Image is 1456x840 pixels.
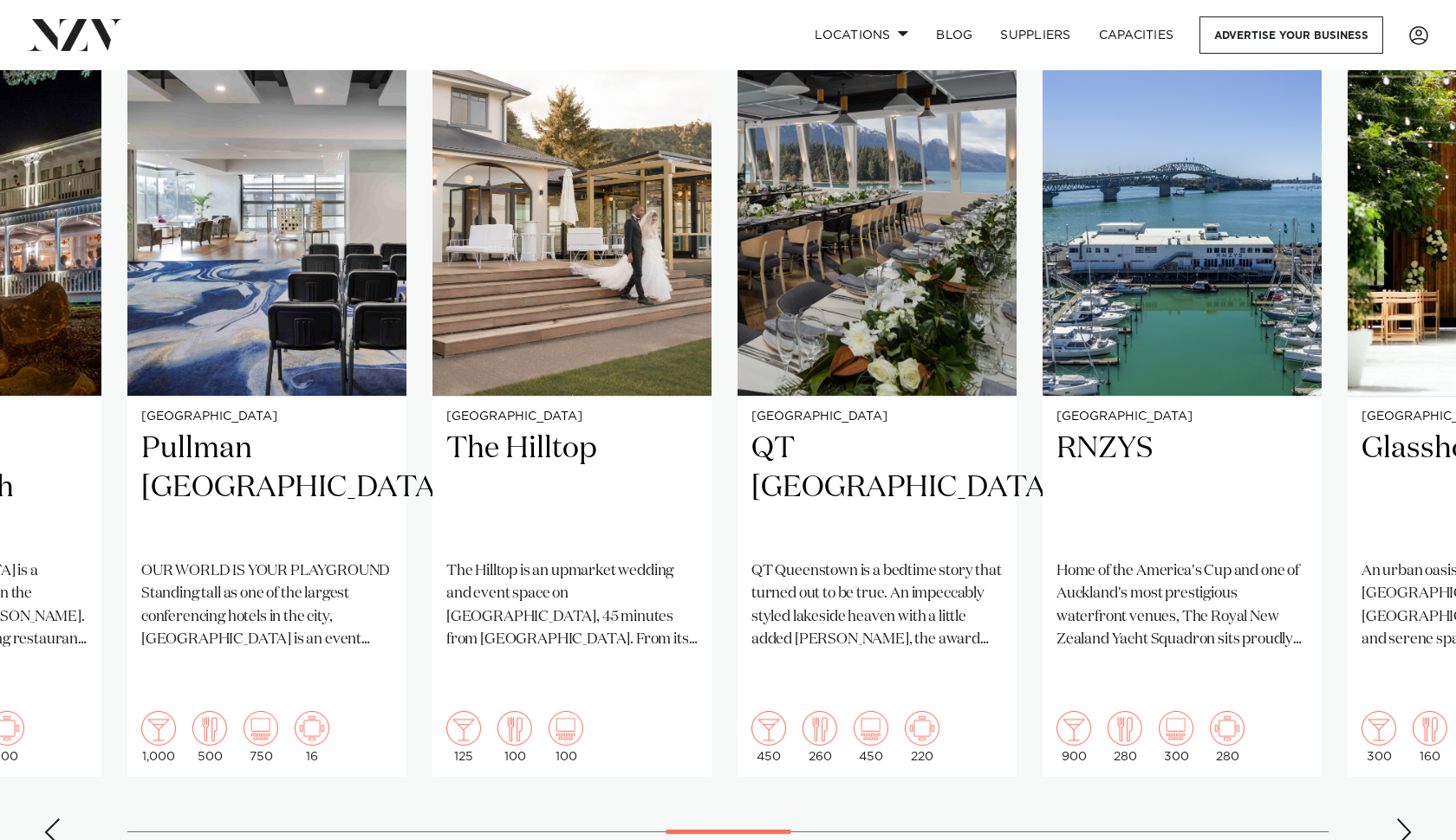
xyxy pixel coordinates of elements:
div: 1,000 [141,711,176,763]
a: [GEOGRAPHIC_DATA] Pullman [GEOGRAPHIC_DATA] OUR WORLD IS YOUR PLAYGROUND Standing tall as one of ... [127,22,406,777]
div: 125 [446,711,481,763]
swiper-slide: 19 / 38 [432,22,712,777]
img: nzv-logo.png [28,19,122,50]
img: theatre.png [549,711,583,746]
img: dining.png [1413,711,1447,746]
img: meeting.png [905,711,939,746]
div: 450 [751,711,786,763]
div: 100 [549,711,583,763]
div: 100 [497,711,532,763]
a: Advertise your business [1199,16,1383,54]
swiper-slide: 21 / 38 [1043,22,1322,777]
a: Locations [801,16,922,54]
h2: Pullman [GEOGRAPHIC_DATA] [141,430,393,546]
div: 450 [854,711,888,763]
swiper-slide: 20 / 38 [738,22,1017,777]
a: [GEOGRAPHIC_DATA] The Hilltop The Hilltop is an upmarket wedding and event space on [GEOGRAPHIC_D... [432,22,712,777]
img: cocktail.png [751,711,786,746]
img: dining.png [1108,711,1142,746]
div: 16 [295,711,329,763]
img: dining.png [803,711,837,746]
p: QT Queenstown is a bedtime story that turned out to be true. An impeccably styled lakeside heaven... [751,560,1003,651]
img: cocktail.png [446,711,481,746]
img: theatre.png [854,711,888,746]
small: [GEOGRAPHIC_DATA] [141,410,393,423]
div: 750 [244,711,278,763]
small: [GEOGRAPHIC_DATA] [751,410,1003,423]
a: Capacities [1085,16,1188,54]
a: SUPPLIERS [986,16,1084,54]
div: 260 [803,711,837,763]
p: OUR WORLD IS YOUR PLAYGROUND Standing tall as one of the largest conferencing hotels in the city,... [141,560,393,651]
div: 160 [1413,711,1447,763]
img: meeting.png [1210,711,1245,746]
div: 500 [192,711,227,763]
h2: The Hilltop [446,430,698,546]
div: 900 [1056,711,1091,763]
h2: RNZYS [1056,430,1308,546]
img: cocktail.png [1056,711,1091,746]
small: [GEOGRAPHIC_DATA] [446,410,698,423]
p: Home of the America's Cup and one of Auckland's most prestigious waterfront venues, The Royal New... [1056,560,1308,651]
a: BLOG [922,16,986,54]
img: cocktail.png [141,711,176,746]
swiper-slide: 18 / 38 [127,22,406,777]
div: 300 [1159,711,1193,763]
small: [GEOGRAPHIC_DATA] [1056,410,1308,423]
img: cocktail.png [1362,711,1396,746]
img: theatre.png [1159,711,1193,746]
div: 280 [1108,711,1142,763]
div: 220 [905,711,939,763]
img: dining.png [497,711,532,746]
img: theatre.png [244,711,278,746]
div: 280 [1210,711,1245,763]
h2: QT [GEOGRAPHIC_DATA] [751,430,1003,546]
div: 300 [1362,711,1396,763]
img: meeting.png [295,711,329,746]
a: [GEOGRAPHIC_DATA] QT [GEOGRAPHIC_DATA] QT Queenstown is a bedtime story that turned out to be tru... [738,22,1017,777]
p: The Hilltop is an upmarket wedding and event space on [GEOGRAPHIC_DATA], 45 minutes from [GEOGRAP... [446,560,698,651]
img: dining.png [192,711,227,746]
a: [GEOGRAPHIC_DATA] RNZYS Home of the America's Cup and one of Auckland's most prestigious waterfro... [1043,22,1322,777]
